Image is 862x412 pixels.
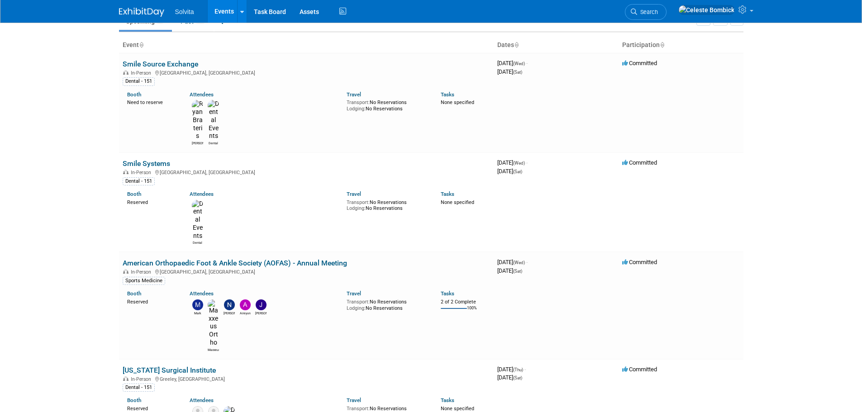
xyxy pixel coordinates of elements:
[513,367,523,372] span: (Thu)
[127,297,176,305] div: Reserved
[190,397,214,403] a: Attendees
[347,305,366,311] span: Lodging:
[208,347,219,352] div: Maxxeus Ortho
[131,70,154,76] span: In-Person
[123,170,129,174] img: In-Person Event
[131,376,154,382] span: In-Person
[347,198,427,212] div: No Reservations No Reservations
[625,4,667,20] a: Search
[208,299,219,347] img: Maxxeus Ortho
[347,290,361,297] a: Travel
[524,366,526,373] span: -
[127,397,141,403] a: Booth
[123,259,347,267] a: American Orthopaedic Foot & Ankle Society (AOFAS) - Annual Meeting
[256,299,267,310] img: Jeremy Wofford
[123,268,490,275] div: [GEOGRAPHIC_DATA], [GEOGRAPHIC_DATA]
[347,397,361,403] a: Travel
[513,161,525,166] span: (Wed)
[497,366,526,373] span: [DATE]
[123,159,170,168] a: Smile Systems
[441,99,474,105] span: None specified
[127,98,176,106] div: Need to reserve
[678,5,735,15] img: Celeste Bombick
[139,41,143,48] a: Sort by Event Name
[347,106,366,112] span: Lodging:
[123,168,490,175] div: [GEOGRAPHIC_DATA], [GEOGRAPHIC_DATA]
[347,299,370,305] span: Transport:
[119,38,494,53] th: Event
[208,140,219,146] div: Dental Events
[526,159,528,166] span: -
[513,260,525,265] span: (Wed)
[497,374,522,381] span: [DATE]
[347,99,370,105] span: Transport:
[497,267,522,274] span: [DATE]
[347,406,370,412] span: Transport:
[175,8,194,15] span: Solvita
[497,259,528,265] span: [DATE]
[514,41,519,48] a: Sort by Start Date
[619,38,743,53] th: Participation
[441,290,454,297] a: Tasks
[123,376,129,381] img: In-Person Event
[119,8,164,17] img: ExhibitDay
[637,9,658,15] span: Search
[127,290,141,297] a: Booth
[127,404,176,412] div: Reserved
[123,70,129,75] img: In-Person Event
[622,259,657,265] span: Committed
[123,384,155,392] div: Dental - 151
[497,60,528,66] span: [DATE]
[131,170,154,175] span: In-Person
[497,159,528,166] span: [DATE]
[190,290,214,297] a: Attendees
[622,60,657,66] span: Committed
[441,299,490,305] div: 2 of 2 Complete
[255,310,267,316] div: Jeremy Wofford
[513,61,525,66] span: (Wed)
[497,68,522,75] span: [DATE]
[240,299,251,310] img: Aireyon Guy
[622,366,657,373] span: Committed
[441,91,454,98] a: Tasks
[513,169,522,174] span: (Sat)
[192,140,203,146] div: Ryan Brateris
[123,60,198,68] a: Smile Source Exchange
[347,91,361,98] a: Travel
[224,299,235,310] img: Nate Myer
[192,240,203,245] div: Dental Events
[494,38,619,53] th: Dates
[131,269,154,275] span: In-Person
[123,177,155,185] div: Dental - 151
[347,205,366,211] span: Lodging:
[123,77,155,85] div: Dental - 151
[622,159,657,166] span: Committed
[526,259,528,265] span: -
[239,310,251,316] div: Aireyon Guy
[123,375,490,382] div: Greeley, [GEOGRAPHIC_DATA]
[123,269,129,274] img: In-Person Event
[660,41,664,48] a: Sort by Participation Type
[347,199,370,205] span: Transport:
[526,60,528,66] span: -
[513,375,522,380] span: (Sat)
[441,191,454,197] a: Tasks
[123,366,216,374] a: [US_STATE] Surgical Institute
[127,91,141,98] a: Booth
[127,191,141,197] a: Booth
[347,191,361,197] a: Travel
[192,310,203,316] div: Mark Cassani
[190,91,214,98] a: Attendees
[467,306,477,318] td: 100%
[441,199,474,205] span: None specified
[224,310,235,316] div: Nate Myer
[190,191,214,197] a: Attendees
[441,406,474,412] span: None specified
[513,70,522,75] span: (Sat)
[347,98,427,112] div: No Reservations No Reservations
[192,100,203,140] img: Ryan Brateris
[123,277,165,285] div: Sports Medicine
[123,69,490,76] div: [GEOGRAPHIC_DATA], [GEOGRAPHIC_DATA]
[441,397,454,403] a: Tasks
[208,100,219,140] img: Dental Events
